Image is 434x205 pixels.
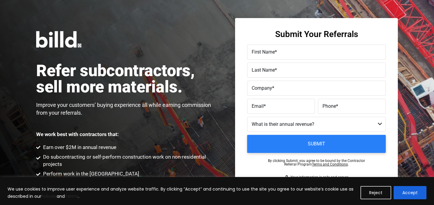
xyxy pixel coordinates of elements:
[8,185,356,200] p: We use cookies to improve user experience and analyze website traffic. By clicking “Accept” and c...
[36,132,119,137] p: We work best with contractors that:
[252,103,264,109] span: Email
[275,30,358,39] h3: Submit Your Referrals
[322,103,336,109] span: Phone
[42,154,217,168] span: Do subcontracting or self-perform construction work on non-residential projects
[42,144,116,151] span: Earn over $2M in annual revenue
[268,159,365,166] p: By clicking Submit, you agree to be bound by the Contractor Referral Program .
[289,175,348,179] span: Your information is safe and secure
[360,186,391,199] button: Reject
[312,162,348,166] a: Terms and Conditions
[394,186,426,199] button: Accept
[247,135,386,153] input: Submit
[36,101,217,117] p: Improve your customers’ buying experience all while earning commission from your referrals.
[252,67,275,73] span: Last Name
[42,170,139,178] span: Perform work in the [GEOGRAPHIC_DATA]
[252,85,272,91] span: Company
[252,49,275,55] span: First Name
[65,193,78,199] a: Terms
[36,63,217,95] h1: Refer subcontractors, sell more materials.
[41,193,57,199] a: Policies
